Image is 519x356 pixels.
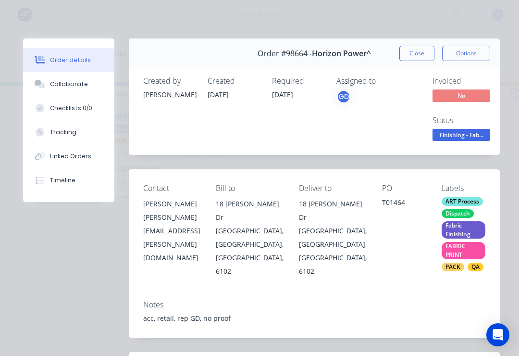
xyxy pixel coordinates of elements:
div: [PERSON_NAME] [143,89,196,100]
div: Dispatch [442,209,474,218]
div: [GEOGRAPHIC_DATA], [GEOGRAPHIC_DATA], [GEOGRAPHIC_DATA], 6102 [216,224,284,278]
div: Labels [442,184,486,193]
button: Close [399,46,434,61]
button: Linked Orders [23,144,114,168]
div: Collaborate [50,80,88,89]
div: Created by [143,76,196,86]
div: Assigned to [336,76,432,86]
span: Order #98664 - [258,49,312,58]
div: Notes [143,300,485,309]
div: Bill to [216,184,284,193]
div: FABRIC PRINT [442,242,486,259]
div: PO [382,184,426,193]
div: Fabric Finishing [442,221,486,239]
button: Checklists 0/0 [23,96,114,120]
div: [PERSON_NAME][PERSON_NAME][EMAIL_ADDRESS][PERSON_NAME][DOMAIN_NAME] [143,197,200,265]
div: Deliver to [299,184,367,193]
div: PACK [442,263,464,271]
button: Options [442,46,490,61]
span: [DATE] [208,90,229,99]
div: Checklists 0/0 [50,104,92,113]
button: Order details [23,48,114,72]
div: Tracking [50,128,76,137]
button: Finishing - Fab... [432,129,490,143]
div: Open Intercom Messenger [486,323,509,346]
span: No [432,89,490,102]
div: 18 [PERSON_NAME] Dr [299,197,367,224]
div: T01464 [382,197,426,211]
div: Required [272,76,325,86]
button: Tracking [23,120,114,144]
span: Finishing - Fab... [432,129,490,141]
div: 18 [PERSON_NAME] Dr [216,197,284,224]
div: Linked Orders [50,152,91,161]
div: 18 [PERSON_NAME] Dr[GEOGRAPHIC_DATA], [GEOGRAPHIC_DATA], [GEOGRAPHIC_DATA], 6102 [299,197,367,278]
div: Timeline [50,176,75,185]
button: GD [336,89,351,104]
div: acc, retail, rep GD, no proof [143,313,485,323]
div: [PERSON_NAME] [143,197,200,211]
button: Collaborate [23,72,114,96]
div: 18 [PERSON_NAME] Dr[GEOGRAPHIC_DATA], [GEOGRAPHIC_DATA], [GEOGRAPHIC_DATA], 6102 [216,197,284,278]
div: [PERSON_NAME][EMAIL_ADDRESS][PERSON_NAME][DOMAIN_NAME] [143,211,200,265]
div: QA [468,263,483,271]
div: Contact [143,184,200,193]
div: ART Process [442,197,483,206]
div: [GEOGRAPHIC_DATA], [GEOGRAPHIC_DATA], [GEOGRAPHIC_DATA], 6102 [299,224,367,278]
div: Order details [50,56,91,64]
span: [DATE] [272,90,293,99]
div: Status [432,116,505,125]
div: Invoiced [432,76,505,86]
button: Timeline [23,168,114,192]
div: Created [208,76,260,86]
span: Horizon Power^ [312,49,371,58]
